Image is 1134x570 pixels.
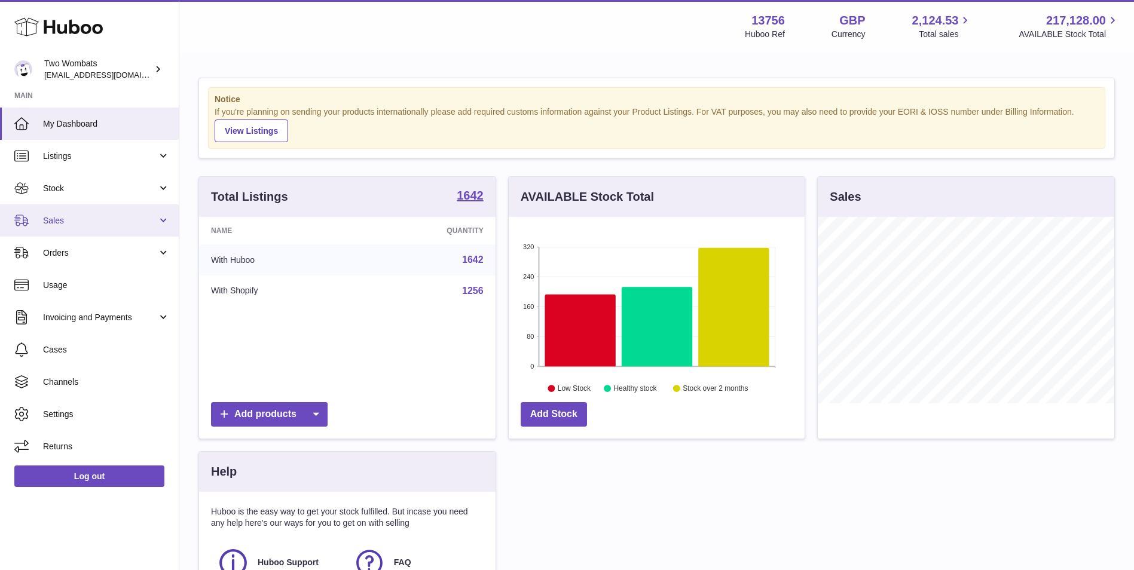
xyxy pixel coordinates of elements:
[1019,13,1120,40] a: 217,128.00 AVAILABLE Stock Total
[830,189,861,205] h3: Sales
[211,189,288,205] h3: Total Listings
[745,29,785,40] div: Huboo Ref
[215,106,1099,142] div: If you're planning on sending your products internationally please add required customs informati...
[462,286,484,296] a: 1256
[1019,29,1120,40] span: AVAILABLE Stock Total
[199,275,359,307] td: With Shopify
[521,189,654,205] h3: AVAILABLE Stock Total
[394,557,411,568] span: FAQ
[527,333,534,340] text: 80
[258,557,319,568] span: Huboo Support
[215,94,1099,105] strong: Notice
[462,255,484,265] a: 1642
[44,70,176,79] span: [EMAIL_ADDRESS][DOMAIN_NAME]
[43,344,170,356] span: Cases
[43,151,157,162] span: Listings
[211,506,484,529] p: Huboo is the easy way to get your stock fulfilled. But incase you need any help here's our ways f...
[530,363,534,370] text: 0
[199,244,359,275] td: With Huboo
[683,384,748,393] text: Stock over 2 months
[832,29,866,40] div: Currency
[457,189,484,201] strong: 1642
[215,119,288,142] a: View Listings
[1046,13,1106,29] span: 217,128.00
[457,189,484,204] a: 1642
[43,376,170,388] span: Channels
[14,465,164,487] a: Log out
[43,409,170,420] span: Settings
[211,464,237,480] h3: Help
[558,384,591,393] text: Low Stock
[43,312,157,323] span: Invoicing and Payments
[521,402,587,427] a: Add Stock
[43,441,170,452] span: Returns
[43,118,170,130] span: My Dashboard
[359,217,495,244] th: Quantity
[43,183,157,194] span: Stock
[14,60,32,78] img: internalAdmin-13756@internal.huboo.com
[43,280,170,291] span: Usage
[44,58,152,81] div: Two Wombats
[839,13,865,29] strong: GBP
[751,13,785,29] strong: 13756
[523,243,534,250] text: 320
[43,215,157,226] span: Sales
[919,29,972,40] span: Total sales
[613,384,657,393] text: Healthy stock
[523,273,534,280] text: 240
[211,402,328,427] a: Add products
[43,247,157,259] span: Orders
[912,13,959,29] span: 2,124.53
[199,217,359,244] th: Name
[523,303,534,310] text: 160
[912,13,973,40] a: 2,124.53 Total sales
